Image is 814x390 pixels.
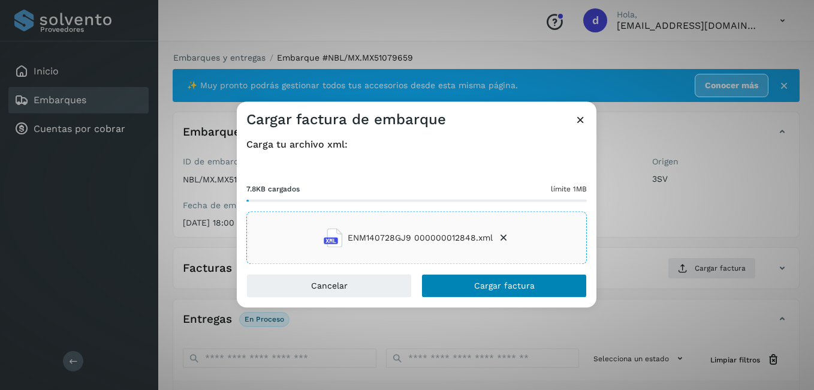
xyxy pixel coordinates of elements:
span: límite 1MB [551,184,587,195]
span: 7.8KB cargados [246,184,300,195]
button: Cargar factura [421,274,587,298]
h3: Cargar factura de embarque [246,111,446,128]
span: Cargar factura [474,282,535,290]
button: Cancelar [246,274,412,298]
span: Cancelar [311,282,348,290]
h4: Carga tu archivo xml: [246,139,587,150]
span: ENM140728GJ9 000000012848.xml [348,232,493,244]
